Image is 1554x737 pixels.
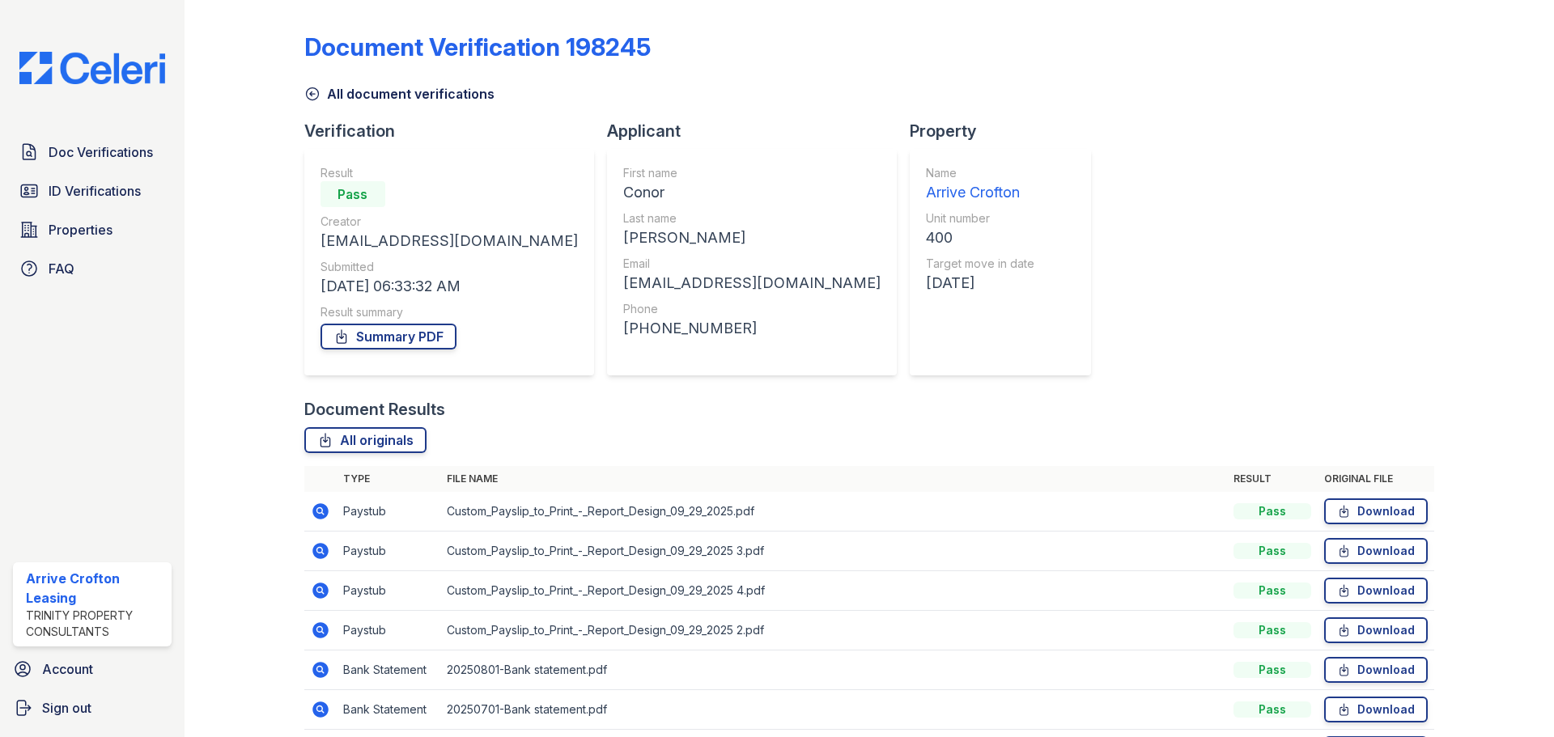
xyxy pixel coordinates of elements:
[26,608,165,640] div: Trinity Property Consultants
[623,272,881,294] div: [EMAIL_ADDRESS][DOMAIN_NAME]
[440,611,1227,650] td: Custom_Payslip_to_Print_-_Report_Design_09_29_2025 2.pdf
[440,571,1227,611] td: Custom_Payslip_to_Print_-_Report_Design_09_29_2025 4.pdf
[304,120,607,142] div: Verification
[49,181,141,201] span: ID Verifications
[440,650,1227,690] td: 20250801-Bank statement.pdf
[13,136,172,168] a: Doc Verifications
[607,120,910,142] div: Applicant
[926,210,1034,227] div: Unit number
[1324,617,1428,643] a: Download
[42,659,93,679] span: Account
[321,304,578,320] div: Result summary
[304,427,427,453] a: All originals
[337,571,440,611] td: Paystub
[321,275,578,298] div: [DATE] 06:33:32 AM
[337,532,440,571] td: Paystub
[1233,622,1311,638] div: Pass
[1233,662,1311,678] div: Pass
[13,252,172,285] a: FAQ
[926,272,1034,294] div: [DATE]
[1324,498,1428,524] a: Download
[321,230,578,252] div: [EMAIL_ADDRESS][DOMAIN_NAME]
[337,492,440,532] td: Paystub
[1233,701,1311,718] div: Pass
[440,492,1227,532] td: Custom_Payslip_to_Print_-_Report_Design_09_29_2025.pdf
[304,32,651,61] div: Document Verification 198245
[623,227,881,249] div: [PERSON_NAME]
[926,165,1034,181] div: Name
[623,317,881,340] div: [PHONE_NUMBER]
[1233,503,1311,519] div: Pass
[304,398,445,421] div: Document Results
[337,690,440,730] td: Bank Statement
[6,52,178,84] img: CE_Logo_Blue-a8612792a0a2168367f1c8372b55b34899dd931a85d93a1a3d3e32e68fde9ad4.png
[1233,543,1311,559] div: Pass
[321,165,578,181] div: Result
[26,569,165,608] div: Arrive Crofton Leasing
[337,466,440,492] th: Type
[440,532,1227,571] td: Custom_Payslip_to_Print_-_Report_Design_09_29_2025 3.pdf
[337,650,440,690] td: Bank Statement
[42,698,91,718] span: Sign out
[926,227,1034,249] div: 400
[440,690,1227,730] td: 20250701-Bank statement.pdf
[321,259,578,275] div: Submitted
[321,214,578,230] div: Creator
[13,175,172,207] a: ID Verifications
[13,214,172,246] a: Properties
[623,181,881,204] div: Conor
[1324,578,1428,604] a: Download
[623,256,881,272] div: Email
[623,301,881,317] div: Phone
[321,324,456,349] a: Summary PDF
[926,165,1034,204] a: Name Arrive Crofton
[910,120,1104,142] div: Property
[6,653,178,685] a: Account
[304,84,495,104] a: All document verifications
[1227,466,1318,492] th: Result
[49,259,74,278] span: FAQ
[1324,697,1428,722] a: Download
[926,256,1034,272] div: Target move in date
[623,210,881,227] div: Last name
[6,692,178,724] a: Sign out
[623,165,881,181] div: First name
[1324,657,1428,683] a: Download
[440,466,1227,492] th: File name
[1233,582,1311,599] div: Pass
[1324,538,1428,564] a: Download
[926,181,1034,204] div: Arrive Crofton
[49,142,153,162] span: Doc Verifications
[321,181,385,207] div: Pass
[337,611,440,650] td: Paystub
[1318,466,1434,492] th: Original file
[49,220,113,239] span: Properties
